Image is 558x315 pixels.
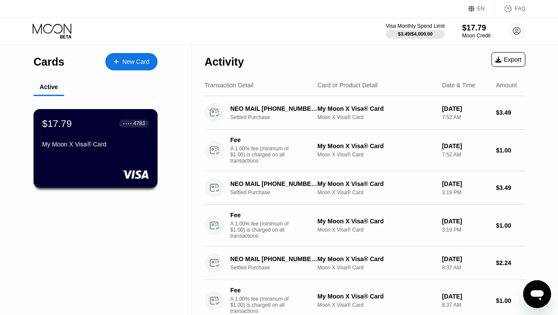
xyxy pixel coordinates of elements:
div: $2.24 [496,259,525,266]
div: 3:19 PM [442,227,489,233]
div: [DATE] [442,255,489,262]
div: New Card [105,53,158,70]
div: Moon X Visa® Card [317,302,435,308]
div: Visa Monthly Spend Limit$3.49/$4,000.00 [386,23,444,39]
div: 7:52 AM [442,114,489,120]
div: $3.49 [496,109,525,116]
div: FeeA 1.00% fee (minimum of $1.00) is charged on all transactionsMy Moon X Visa® CardMoon X Visa® ... [205,205,525,246]
div: My Moon X Visa® Card [317,218,435,225]
div: EN [468,4,495,13]
div: 8:37 AM [442,302,489,308]
div: [DATE] [442,105,489,112]
div: My Moon X Visa® Card [317,293,435,300]
div: $1.00 [496,297,525,304]
div: Export [495,56,521,63]
div: FAQ [515,6,525,12]
div: Active [40,83,58,90]
div: $17.79● ● ● ●4783My Moon X Visa® Card [34,109,157,187]
div: Moon X Visa® Card [317,114,435,120]
div: NEO MAIL [PHONE_NUMBER] US [230,105,319,112]
div: Moon X Visa® Card [317,265,435,271]
div: $3.49 [496,184,525,191]
div: Moon X Visa® Card [317,152,435,158]
div: 3:19 PM [442,189,489,196]
div: $3.49 / $4,000.00 [398,31,433,36]
div: [DATE] [442,143,489,149]
div: FAQ [495,4,525,13]
div: [DATE] [442,293,489,300]
div: $1.00 [496,147,525,154]
div: Visa Monthly Spend Limit [386,23,444,29]
div: $17.79 [42,118,72,129]
div: NEO MAIL [PHONE_NUMBER] US [230,255,319,262]
div: [DATE] [442,218,489,225]
div: $17.79Moon Credit [462,23,491,39]
div: $17.79 [462,23,491,33]
div: A 1.00% fee (minimum of $1.00) is charged on all transactions [230,296,296,314]
div: Cards [34,56,64,68]
div: NEO MAIL [PHONE_NUMBER] USSettled PurchaseMy Moon X Visa® CardMoon X Visa® Card[DATE]7:52 AM$3.49 [205,96,525,129]
div: 7:52 AM [442,152,489,158]
iframe: Button to launch messaging window [523,280,551,308]
div: NEO MAIL [PHONE_NUMBER] US [230,180,319,187]
div: Fee [230,212,291,219]
div: Date & Time [442,82,475,89]
div: Amount [496,82,517,89]
div: 4783 [133,120,145,126]
div: Settled Purchase [230,114,326,120]
div: Fee [230,136,291,143]
div: $1.00 [496,222,525,229]
div: Settled Purchase [230,189,326,196]
div: Export [491,52,525,67]
div: NEO MAIL [PHONE_NUMBER] USSettled PurchaseMy Moon X Visa® CardMoon X Visa® Card[DATE]8:37 AM$2.24 [205,246,525,280]
div: [DATE] [442,180,489,187]
div: A 1.00% fee (minimum of $1.00) is charged on all transactions [230,221,296,239]
div: My Moon X Visa® Card [317,143,435,149]
div: Activity [205,56,244,68]
div: Fee [230,287,291,294]
div: EN [477,6,485,12]
div: Card or Product Detail [317,82,378,89]
div: My Moon X Visa® Card [317,255,435,262]
div: Settled Purchase [230,265,326,271]
div: Transaction Detail [205,82,253,89]
div: Moon X Visa® Card [317,227,435,233]
div: ● ● ● ● [123,122,132,125]
div: A 1.00% fee (minimum of $1.00) is charged on all transactions [230,146,296,164]
div: Moon X Visa® Card [317,189,435,196]
div: NEO MAIL [PHONE_NUMBER] USSettled PurchaseMy Moon X Visa® CardMoon X Visa® Card[DATE]3:19 PM$3.49 [205,171,525,205]
div: Moon Credit [462,33,491,39]
div: New Card [122,58,149,66]
div: My Moon X Visa® Card [317,105,435,112]
div: 8:37 AM [442,265,489,271]
div: My Moon X Visa® Card [317,180,435,187]
div: FeeA 1.00% fee (minimum of $1.00) is charged on all transactionsMy Moon X Visa® CardMoon X Visa® ... [205,129,525,171]
div: My Moon X Visa® Card [42,141,149,148]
